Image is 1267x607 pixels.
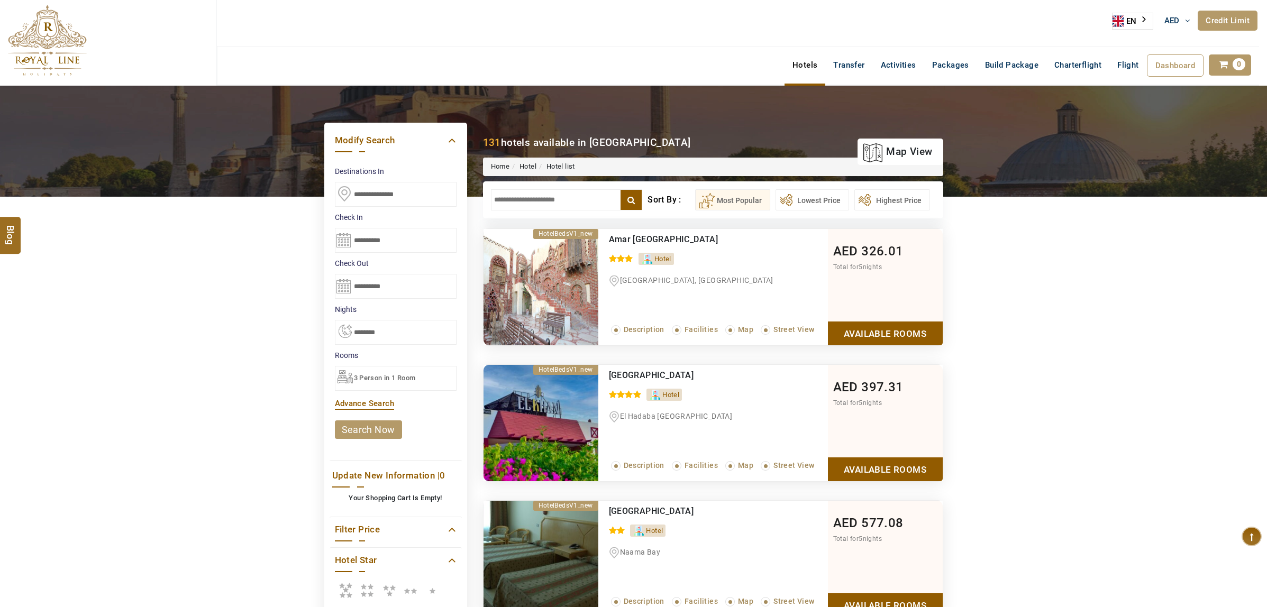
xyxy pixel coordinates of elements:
[335,399,395,408] a: Advance Search
[828,457,943,481] a: Show Rooms
[776,189,849,210] button: Lowest Price
[609,370,784,381] div: El Khan Sharm Hotel
[833,380,858,394] span: AED
[833,516,858,530] span: AED
[1164,16,1180,25] span: AED
[863,140,932,163] a: map view
[685,461,718,470] span: Facilities
[335,420,402,439] a: search now
[1054,60,1101,70] span: Charterflight
[977,54,1046,76] a: Build Package
[335,553,457,567] a: Hotel Star
[833,244,858,259] span: AED
[924,54,977,76] a: Packages
[1112,13,1153,30] aside: Language selected: English
[1209,54,1251,76] a: 0
[609,506,694,516] a: [GEOGRAPHIC_DATA]
[785,54,825,76] a: Hotels
[773,461,814,470] span: Street View
[609,234,784,245] div: Amar Sina Egyptian Village
[859,535,862,542] span: 5
[646,527,663,535] span: Hotel
[533,365,598,375] div: HotelBedsV1_new
[620,548,661,556] span: Naama Bay
[695,189,770,210] button: Most Popular
[861,244,903,259] span: 326.01
[349,494,442,502] b: Your Shopping Cart Is Empty!
[624,461,664,470] span: Description
[1109,54,1146,76] a: Flight
[536,162,575,172] li: Hotel list
[825,54,872,76] a: Transfer
[1113,13,1153,29] a: EN
[609,234,718,244] a: Amar [GEOGRAPHIC_DATA]
[833,399,882,407] span: Total for nights
[685,325,718,334] span: Facilities
[828,321,943,345] a: Show Rooms
[533,501,598,511] div: HotelBedsV1_new
[654,255,671,263] span: Hotel
[519,162,536,170] a: Hotel
[335,304,457,315] label: nights
[662,391,679,399] span: Hotel
[738,597,753,605] span: Map
[854,189,930,210] button: Highest Price
[738,461,753,470] span: Map
[609,370,694,380] a: [GEOGRAPHIC_DATA]
[335,522,457,537] a: Filter Price
[873,54,924,76] a: Activities
[1046,54,1109,76] a: Charterflight
[335,166,457,177] label: Destinations In
[859,399,862,407] span: 5
[1117,60,1138,70] span: Flight
[685,597,718,605] span: Facilities
[440,470,445,481] span: 0
[859,263,862,271] span: 5
[533,229,598,239] div: HotelBedsV1_new
[1233,58,1245,70] span: 0
[483,136,501,149] b: 131
[861,380,903,394] span: 397.31
[335,350,457,361] label: Rooms
[624,597,664,605] span: Description
[335,212,457,223] label: Check In
[491,162,510,170] a: Home
[624,325,664,334] span: Description
[773,325,814,334] span: Street View
[609,506,784,517] div: Sharm Cliff Resort
[483,135,691,150] div: hotels available in [GEOGRAPHIC_DATA]
[620,276,773,284] span: [GEOGRAPHIC_DATA], [GEOGRAPHIC_DATA]
[1155,61,1196,70] span: Dashboard
[833,263,882,271] span: Total for nights
[484,229,598,345] img: 99d8aa47f929bc3abaa62589f7865c820bda4059.jpeg
[1112,13,1153,30] div: Language
[861,516,903,530] span: 577.08
[1198,11,1257,31] a: Credit Limit
[833,535,882,542] span: Total for nights
[4,225,17,234] span: Blog
[354,374,416,382] span: 3 Person in 1 Room
[648,189,695,210] div: Sort By :
[335,258,457,269] label: Check Out
[335,133,457,148] a: Modify Search
[773,597,814,605] span: Street View
[620,412,733,420] span: El Hadaba [GEOGRAPHIC_DATA]
[484,365,598,481] img: 32aab261d63fe8e7e81f357da0978bd49b56936e.jpeg
[332,468,459,483] a: Update New Information |0
[738,325,753,334] span: Map
[8,5,87,76] img: The Royal Line Holidays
